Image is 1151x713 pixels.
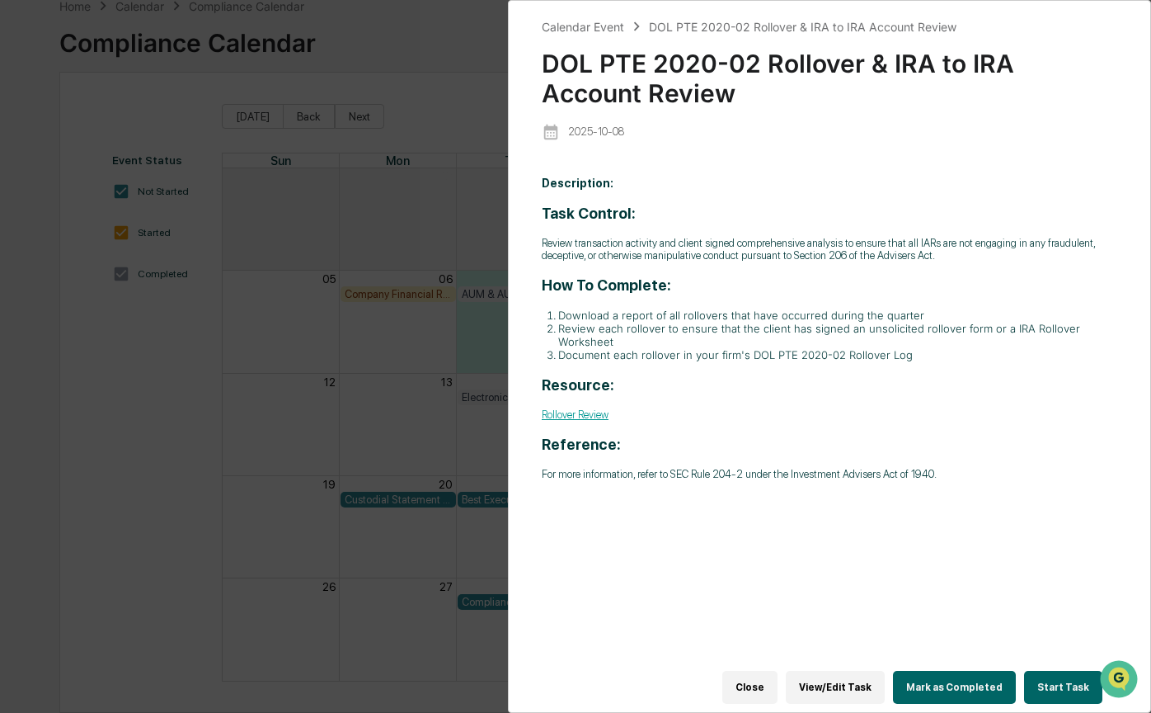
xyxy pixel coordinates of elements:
[56,126,270,143] div: Start new chat
[649,20,956,34] div: DOL PTE 2020-02 Rollover & IRA to IRA Account Review
[558,309,1117,322] li: Download a report of all rollovers that have occurred during the quarter
[542,237,1117,262] p: Review transaction activity and client signed comprehensive analysis to ensure that all IARs are ...
[542,205,636,222] strong: Task Control:
[33,239,104,256] span: Data Lookup
[16,241,30,254] div: 🔎
[893,671,1016,704] button: Mark as Completed
[280,131,300,151] button: Start new chat
[542,468,1117,480] p: For more information, refer to SEC Rule 204-2 under the Investment Advisers Act of 1940.
[33,208,106,224] span: Preclearance
[136,208,204,224] span: Attestations
[16,35,300,61] p: How can we help?
[164,280,200,292] span: Pylon
[16,210,30,223] div: 🖐️
[542,35,1117,108] div: DOL PTE 2020-02 Rollover & IRA to IRA Account Review
[542,276,671,294] strong: How To Complete:
[120,210,133,223] div: 🗄️
[542,20,624,34] div: Calendar Event
[113,201,211,231] a: 🗄️Attestations
[116,279,200,292] a: Powered byPylon
[542,436,621,453] strong: Reference:
[1024,671,1102,704] button: Start Task
[558,322,1117,348] li: Review each rollover to ensure that the client has signed an unsolicited rollover form or a IRA R...
[558,348,1117,361] li: Document each rollover in your firm's DOL PTE 2020-02 Rollover Log
[56,143,209,156] div: We're available if you need us!
[10,201,113,231] a: 🖐️Preclearance
[722,671,778,704] button: Close
[542,408,608,421] a: Rollover Review
[568,125,625,138] p: 2025-10-08
[786,671,885,704] button: View/Edit Task
[10,233,110,262] a: 🔎Data Lookup
[1098,659,1143,703] iframe: Open customer support
[542,177,613,190] b: Description:
[16,126,46,156] img: 1746055101610-c473b297-6a78-478c-a979-82029cc54cd1
[542,376,614,394] strong: Resource:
